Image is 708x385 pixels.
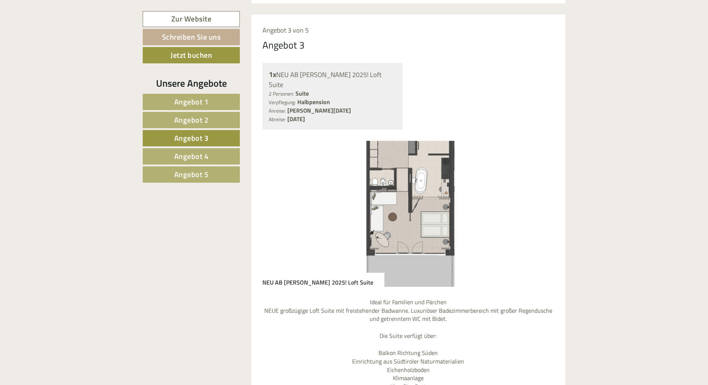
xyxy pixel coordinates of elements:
[269,69,397,89] div: NEU AB [PERSON_NAME] 2025! Loft Suite
[174,169,209,180] span: Angebot 5
[262,25,309,35] span: Angebot 3 von 5
[533,205,541,223] button: Next
[287,114,305,123] b: [DATE]
[295,89,309,98] b: Suite
[174,150,209,162] span: Angebot 4
[269,90,294,97] small: 2 Personen:
[143,11,240,27] a: Zur Website
[174,96,209,107] span: Angebot 1
[174,114,209,126] span: Angebot 2
[297,97,330,106] b: Halbpension
[143,76,240,90] div: Unsere Angebote
[269,116,286,123] small: Abreise:
[269,69,276,80] b: 1x
[143,47,240,63] a: Jetzt buchen
[269,99,296,106] small: Verpflegung:
[287,106,351,115] b: [PERSON_NAME][DATE]
[143,29,240,45] a: Schreiben Sie uns
[269,107,286,114] small: Anreise:
[262,141,555,287] img: image
[275,205,283,223] button: Previous
[174,132,209,144] span: Angebot 3
[262,273,384,287] div: NEU AB [PERSON_NAME] 2025! Loft Suite
[262,38,305,52] div: Angebot 3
